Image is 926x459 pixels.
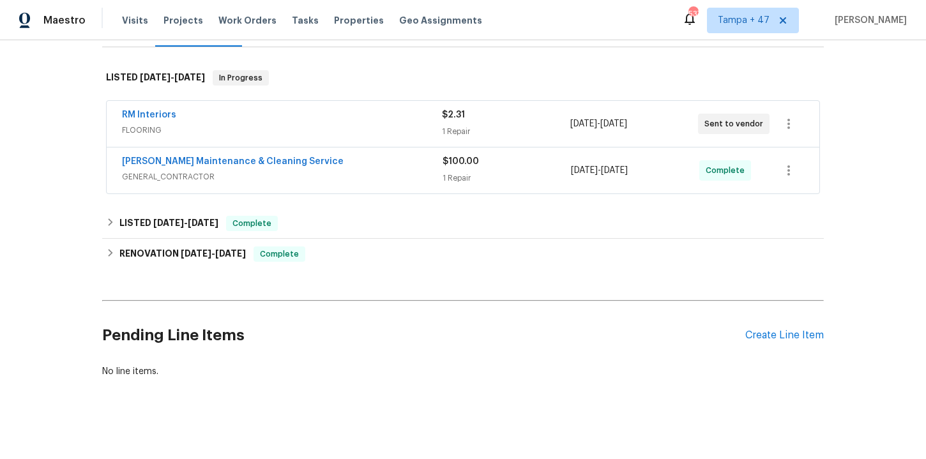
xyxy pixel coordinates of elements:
[571,166,598,175] span: [DATE]
[214,71,268,84] span: In Progress
[570,117,627,130] span: -
[601,166,628,175] span: [DATE]
[122,14,148,27] span: Visits
[443,157,479,166] span: $100.00
[106,70,205,86] h6: LISTED
[43,14,86,27] span: Maestro
[122,157,344,166] a: [PERSON_NAME] Maintenance & Cleaning Service
[181,249,211,258] span: [DATE]
[218,14,277,27] span: Work Orders
[119,246,246,262] h6: RENOVATION
[174,73,205,82] span: [DATE]
[140,73,171,82] span: [DATE]
[718,14,770,27] span: Tampa + 47
[102,365,824,378] div: No line items.
[704,117,768,130] span: Sent to vendor
[745,329,824,342] div: Create Line Item
[442,125,570,138] div: 1 Repair
[600,119,627,128] span: [DATE]
[571,164,628,177] span: -
[153,218,184,227] span: [DATE]
[122,124,442,137] span: FLOORING
[163,14,203,27] span: Projects
[215,249,246,258] span: [DATE]
[570,119,597,128] span: [DATE]
[122,170,443,183] span: GENERAL_CONTRACTOR
[399,14,482,27] span: Geo Assignments
[188,218,218,227] span: [DATE]
[102,208,824,239] div: LISTED [DATE]-[DATE]Complete
[102,306,745,365] h2: Pending Line Items
[443,172,571,184] div: 1 Repair
[292,16,319,25] span: Tasks
[102,239,824,269] div: RENOVATION [DATE]-[DATE]Complete
[181,249,246,258] span: -
[688,8,697,20] div: 537
[442,110,465,119] span: $2.31
[153,218,218,227] span: -
[830,14,907,27] span: [PERSON_NAME]
[227,217,277,230] span: Complete
[255,248,304,260] span: Complete
[334,14,384,27] span: Properties
[119,216,218,231] h6: LISTED
[140,73,205,82] span: -
[706,164,750,177] span: Complete
[122,110,176,119] a: RM Interiors
[102,57,824,98] div: LISTED [DATE]-[DATE]In Progress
